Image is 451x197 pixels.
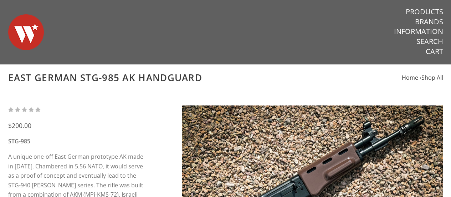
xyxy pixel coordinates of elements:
a: Cart [426,47,443,56]
a: Home [402,74,418,82]
a: Shop All [421,74,443,82]
li: › [420,73,443,83]
a: Information [394,27,443,36]
img: Warsaw Wood Co. [8,7,44,57]
h1: East German STG-985 AK Handguard [8,72,443,84]
a: Search [416,37,443,46]
span: $200.00 [8,121,31,130]
a: Brands [415,17,443,26]
strong: STG-985 [8,137,30,145]
a: Products [406,7,443,16]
